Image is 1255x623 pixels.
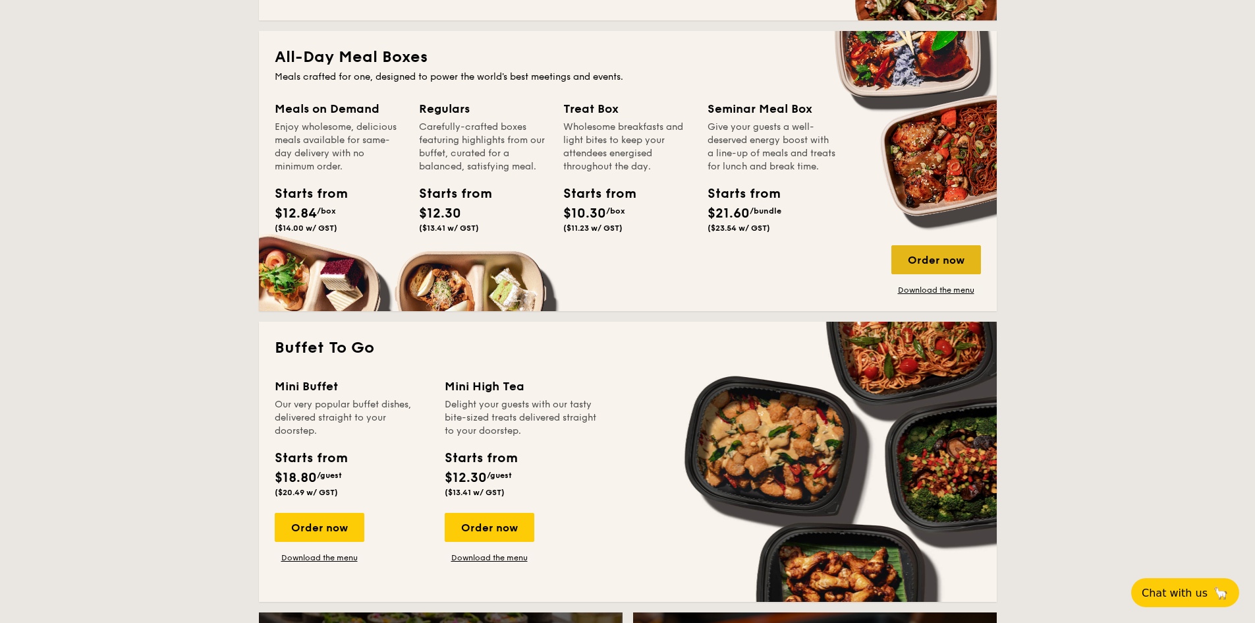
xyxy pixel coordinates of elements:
span: ($13.41 w/ GST) [419,223,479,233]
div: Starts from [445,448,516,468]
div: Carefully-crafted boxes featuring highlights from our buffet, curated for a balanced, satisfying ... [419,121,547,173]
div: Starts from [708,184,767,204]
span: $12.30 [445,470,487,486]
h2: Buffet To Go [275,338,981,359]
div: Delight your guests with our tasty bite-sized treats delivered straight to your doorstep. [445,398,599,438]
span: $21.60 [708,206,750,222]
span: ($20.49 w/ GST) [275,488,338,497]
span: /guest [487,471,512,480]
div: Order now [275,513,364,542]
div: Meals crafted for one, designed to power the world's best meetings and events. [275,71,981,84]
span: ($11.23 w/ GST) [563,223,623,233]
span: $12.30 [419,206,461,222]
div: Regulars [419,100,547,118]
span: $10.30 [563,206,606,222]
span: $12.84 [275,206,317,222]
span: /guest [317,471,342,480]
div: Our very popular buffet dishes, delivered straight to your doorstep. [275,398,429,438]
div: Starts from [275,184,334,204]
div: Order now [445,513,534,542]
div: Starts from [563,184,623,204]
span: $18.80 [275,470,317,486]
span: /box [606,206,625,216]
div: Give your guests a well-deserved energy boost with a line-up of meals and treats for lunch and br... [708,121,836,173]
a: Download the menu [445,552,534,563]
span: ($13.41 w/ GST) [445,488,505,497]
div: Order now [891,245,981,274]
span: ($23.54 w/ GST) [708,223,770,233]
div: Starts from [275,448,347,468]
button: Chat with us🦙 [1131,578,1239,607]
div: Enjoy wholesome, delicious meals available for same-day delivery with no minimum order. [275,121,403,173]
div: Wholesome breakfasts and light bites to keep your attendees energised throughout the day. [563,121,692,173]
div: Mini High Tea [445,377,599,396]
span: /box [317,206,336,216]
div: Seminar Meal Box [708,100,836,118]
div: Treat Box [563,100,692,118]
a: Download the menu [275,552,364,563]
div: Meals on Demand [275,100,403,118]
span: ($14.00 w/ GST) [275,223,337,233]
span: 🦙 [1213,585,1229,601]
div: Mini Buffet [275,377,429,396]
a: Download the menu [891,285,981,295]
div: Starts from [419,184,478,204]
h2: All-Day Meal Boxes [275,47,981,68]
span: Chat with us [1142,587,1208,599]
span: /bundle [750,206,781,216]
